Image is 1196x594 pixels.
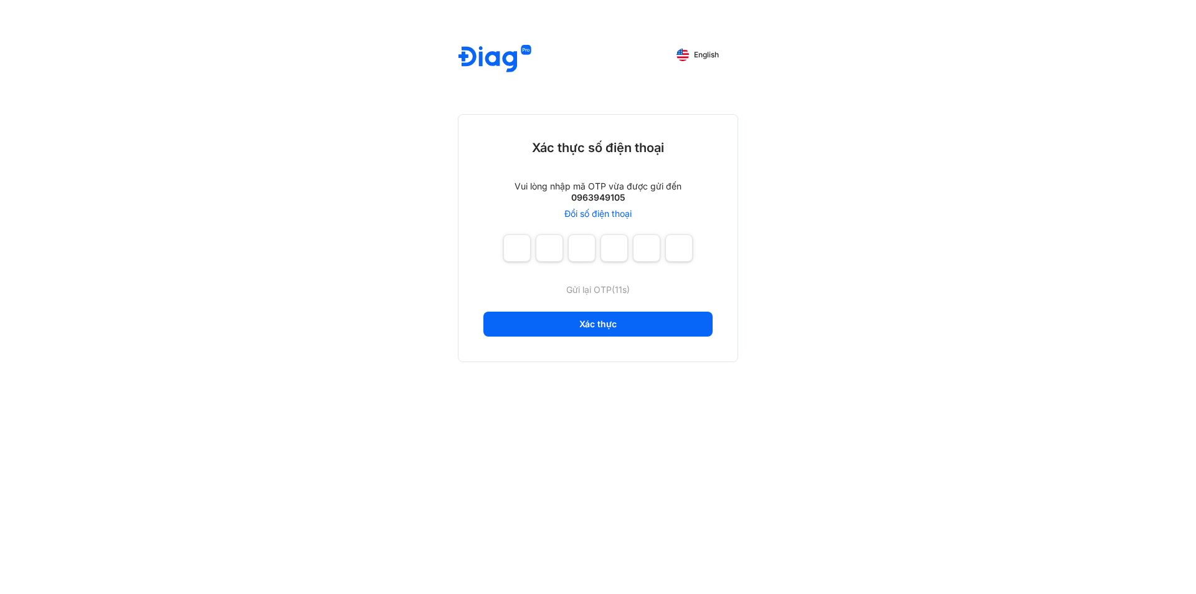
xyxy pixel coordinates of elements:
div: 0963949105 [571,192,625,203]
img: logo [458,45,531,74]
button: English [668,45,728,65]
span: English [694,50,719,59]
div: Xác thực số điện thoại [532,140,664,156]
div: Vui lòng nhập mã OTP vừa được gửi đến [515,181,681,192]
a: Đổi số điện thoại [564,208,632,219]
img: English [676,49,689,61]
button: Xác thực [483,312,713,337]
